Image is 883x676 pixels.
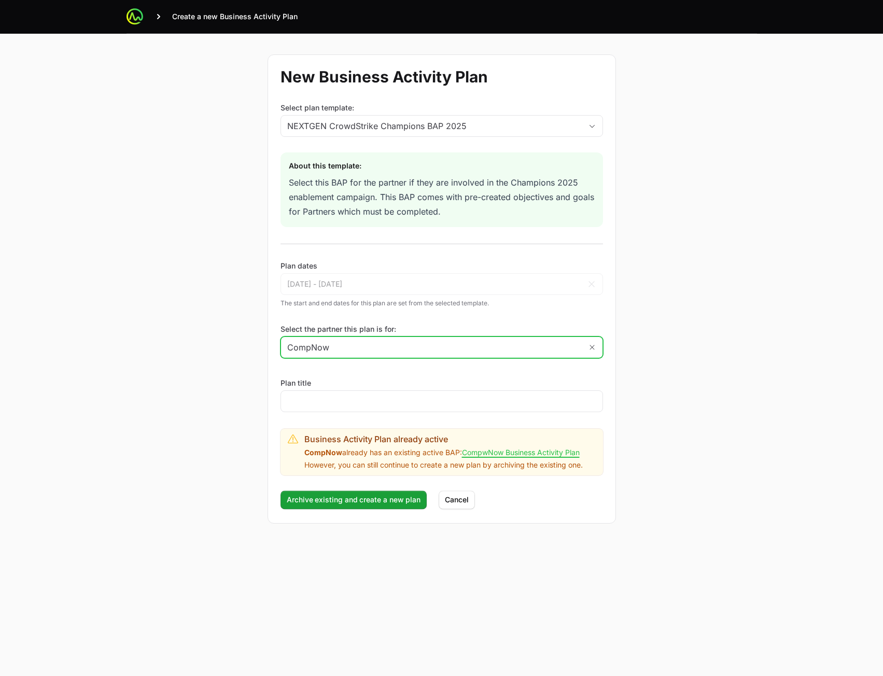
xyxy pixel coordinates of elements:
button: Archive existing and create a new plan [281,490,427,509]
div: Select this BAP for the partner if they are involved in the Champions 2025 enablement campaign. T... [289,175,595,219]
b: CompNow [304,448,342,457]
div: NEXTGEN CrowdStrike Champions BAP 2025 [287,120,582,132]
p: already has an existing active BAP: [304,447,583,458]
span: Cancel [445,494,469,506]
label: Select plan template: [281,103,603,113]
button: NEXTGEN CrowdStrike Champions BAP 2025 [281,116,602,136]
a: CompwNow Business Activity Plan [462,448,580,457]
span: Create a new Business Activity Plan [172,11,298,22]
button: Remove [582,337,602,358]
p: Plan dates [281,261,603,271]
button: Cancel [439,490,475,509]
img: ActivitySource [127,8,143,25]
div: About this template: [289,161,595,171]
p: However, you can still continue to create a new plan by archiving the existing one. [304,460,583,470]
h3: Business Activity Plan already active [304,433,583,445]
label: Select the partner this plan is for: [281,324,603,334]
span: Archive existing and create a new plan [287,494,421,506]
p: The start and end dates for this plan are set from the selected template. [281,299,603,307]
h1: New Business Activity Plan [281,67,603,86]
label: Plan title [281,378,311,388]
